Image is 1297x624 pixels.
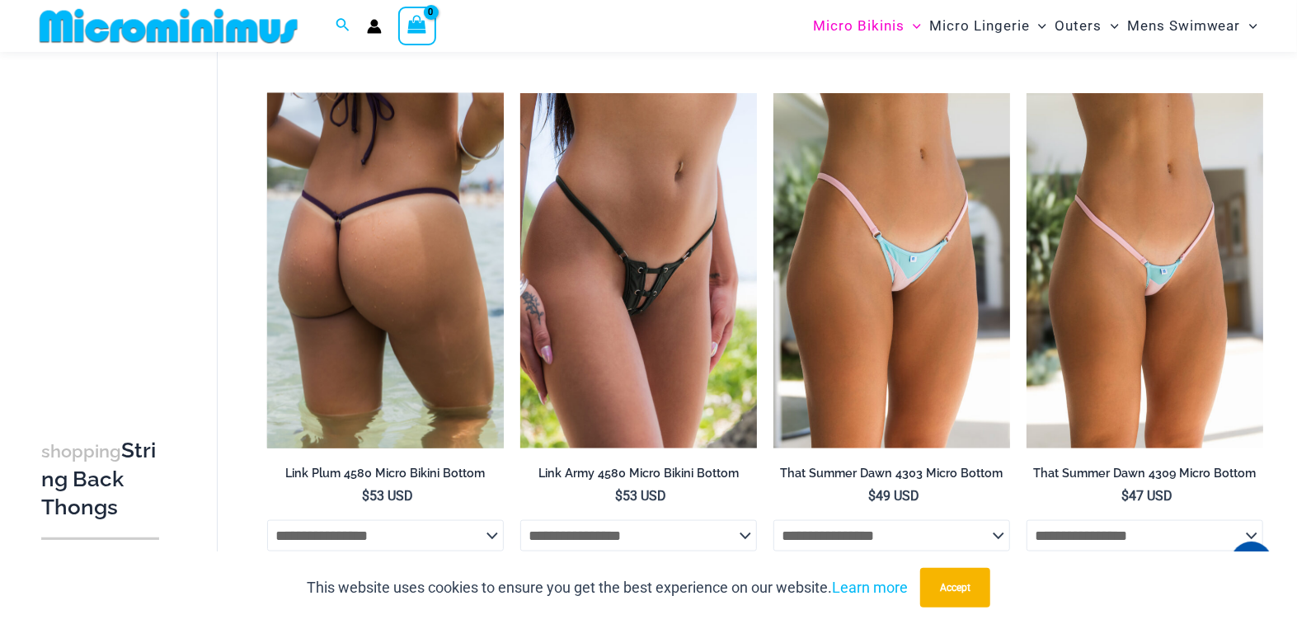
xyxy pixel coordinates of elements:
[1102,5,1119,47] span: Menu Toggle
[307,575,908,600] p: This website uses cookies to ensure you get the best experience on our website.
[267,93,504,448] a: Link Plum 4580 Micro 01Link Plum 4580 Micro 02Link Plum 4580 Micro 02
[267,93,504,448] img: Link Plum 4580 Micro 02
[336,16,350,36] a: Search icon link
[1030,5,1046,47] span: Menu Toggle
[615,488,623,504] span: $
[1027,466,1263,481] h2: That Summer Dawn 4309 Micro Bottom
[1055,5,1102,47] span: Outers
[362,488,369,504] span: $
[773,466,1010,487] a: That Summer Dawn 4303 Micro Bottom
[773,93,1010,448] img: That Summer Dawn 4303 Micro 01
[1241,5,1257,47] span: Menu Toggle
[832,579,908,596] a: Learn more
[925,5,1050,47] a: Micro LingerieMenu ToggleMenu Toggle
[362,488,413,504] bdi: 53 USD
[1051,5,1123,47] a: OutersMenu ToggleMenu Toggle
[809,5,925,47] a: Micro BikinisMenu ToggleMenu Toggle
[920,568,990,608] button: Accept
[806,2,1264,49] nav: Site Navigation
[367,19,382,34] a: Account icon link
[773,466,1010,481] h2: That Summer Dawn 4303 Micro Bottom
[1027,93,1263,448] a: That Summer Dawn 4309 Micro 02That Summer Dawn 4309 Micro 01That Summer Dawn 4309 Micro 01
[520,93,757,448] img: Link Army 4580 Micro 01
[615,488,666,504] bdi: 53 USD
[41,436,159,520] h3: String Back Thongs
[1121,488,1172,504] bdi: 47 USD
[267,466,504,481] h2: Link Plum 4580 Micro Bikini Bottom
[520,466,757,487] a: Link Army 4580 Micro Bikini Bottom
[905,5,921,47] span: Menu Toggle
[773,93,1010,448] a: That Summer Dawn 4303 Micro 01That Summer Dawn 3063 Tri Top 4303 Micro 05That Summer Dawn 3063 Tr...
[1121,488,1129,504] span: $
[33,7,304,45] img: MM SHOP LOGO FLAT
[868,488,919,504] bdi: 49 USD
[520,466,757,481] h2: Link Army 4580 Micro Bikini Bottom
[1127,5,1241,47] span: Mens Swimwear
[1027,466,1263,487] a: That Summer Dawn 4309 Micro Bottom
[41,55,190,385] iframe: TrustedSite Certified
[267,466,504,487] a: Link Plum 4580 Micro Bikini Bottom
[929,5,1030,47] span: Micro Lingerie
[1027,93,1263,448] img: That Summer Dawn 4309 Micro 02
[520,93,757,448] a: Link Army 4580 Micro 01Link Army 4580 Micro 02Link Army 4580 Micro 02
[813,5,905,47] span: Micro Bikinis
[398,7,436,45] a: View Shopping Cart, empty
[41,440,121,461] span: shopping
[868,488,876,504] span: $
[1123,5,1262,47] a: Mens SwimwearMenu ToggleMenu Toggle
